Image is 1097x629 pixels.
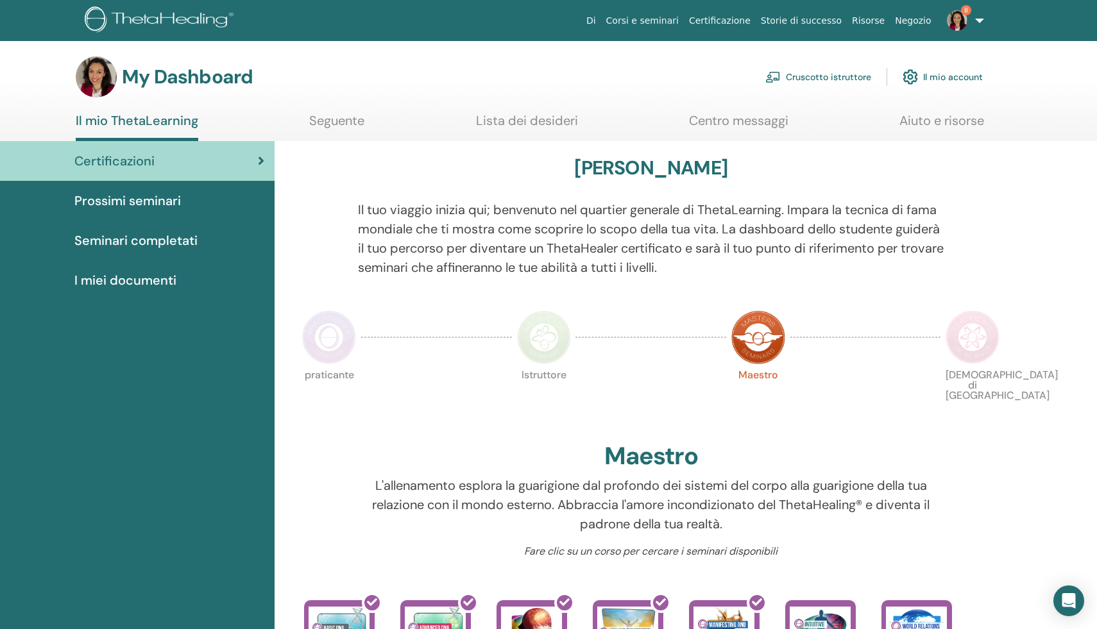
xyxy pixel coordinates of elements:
img: chalkboard-teacher.svg [765,71,781,83]
a: Storie di successo [756,9,847,33]
a: Seguente [309,113,364,138]
p: L'allenamento esplora la guarigione dal profondo dei sistemi del corpo alla guarigione della tua ... [358,476,944,533]
a: Il mio ThetaLearning [76,113,198,141]
a: Certificazione [684,9,756,33]
h3: [PERSON_NAME] [574,156,727,180]
h2: Maestro [604,442,698,471]
img: default.jpg [947,10,967,31]
span: Seminari completati [74,231,198,250]
a: Il mio account [903,63,983,91]
img: default.jpg [76,56,117,97]
a: Di [581,9,601,33]
p: Maestro [731,370,785,424]
p: praticante [302,370,356,424]
img: Master [731,310,785,364]
a: Negozio [890,9,936,33]
h3: My Dashboard [122,65,253,88]
p: [DEMOGRAPHIC_DATA] di [GEOGRAPHIC_DATA] [946,370,999,424]
p: Il tuo viaggio inizia qui; benvenuto nel quartier generale di ThetaLearning. Impara la tecnica di... [358,200,944,277]
span: Prossimi seminari [74,191,181,210]
img: Certificate of Science [946,310,999,364]
p: Istruttore [517,370,571,424]
a: Corsi e seminari [601,9,684,33]
span: I miei documenti [74,271,176,290]
a: Centro messaggi [689,113,788,138]
img: Practitioner [302,310,356,364]
a: Aiuto e risorse [899,113,984,138]
span: 8 [961,5,971,15]
a: Risorse [847,9,890,33]
img: logo.png [85,6,238,35]
img: Instructor [517,310,571,364]
a: Lista dei desideri [476,113,578,138]
span: Certificazioni [74,151,155,171]
div: Open Intercom Messenger [1053,585,1084,616]
img: cog.svg [903,66,918,88]
p: Fare clic su un corso per cercare i seminari disponibili [358,544,944,559]
a: Cruscotto istruttore [765,63,871,91]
